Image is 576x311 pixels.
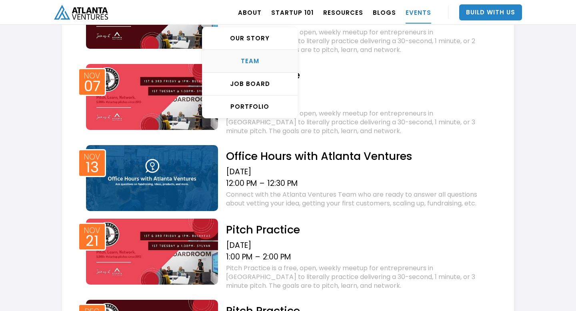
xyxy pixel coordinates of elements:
div: 2:00 PM [263,252,291,262]
h2: Pitch Practice [226,68,494,82]
div: [DATE] [226,241,494,250]
div: Nov [84,227,100,234]
div: Connect with the Atlanta Ventures Team who are ready to answer all questions about vetting your i... [226,190,494,208]
a: OUR STORY [202,27,298,50]
div: Pitch Practice is a free, open, weekly meetup for entrepreneurs in [GEOGRAPHIC_DATA] to literally... [226,109,494,136]
a: TEAM [202,50,298,73]
a: Event thumbNov21Pitch Practice[DATE]1:00 PM–2:00 PMPitch Practice is a free, open, weekly meetup ... [82,217,494,292]
a: Event thumbNov13Office Hours with Atlanta Ventures[DATE]12:00 PM–12:30 PMConnect with the Atlanta... [82,143,494,211]
div: Pitch Practice is a free, open, weekly meetup for entrepreneurs in [GEOGRAPHIC_DATA] to literally... [226,264,494,290]
div: 1:00 PM [226,252,252,262]
div: Job Board [202,80,298,88]
div: 07 [84,80,100,92]
div: 12:30 PM [267,179,298,188]
a: EVENTS [406,1,431,24]
img: Event thumb [86,145,218,211]
a: RESOURCES [323,1,363,24]
a: Build With Us [459,4,522,20]
div: [DATE] [226,86,494,96]
div: – [255,252,260,262]
div: 21 [86,235,99,247]
div: Pitch Practice is a free, open, weekly meetup for entrepreneurs in [GEOGRAPHIC_DATA] to literally... [226,28,494,54]
a: Startup 101 [271,1,314,24]
div: Nov [84,72,100,80]
a: BLOGS [373,1,396,24]
div: – [260,179,264,188]
img: Event thumb [86,64,218,130]
div: TEAM [202,57,298,65]
div: OUR STORY [202,34,298,42]
div: 12:00 PM [226,179,257,188]
h2: Pitch Practice [226,223,494,237]
div: PORTFOLIO [202,103,298,111]
div: [DATE] [226,167,494,177]
h2: Office Hours with Atlanta Ventures [226,149,494,163]
a: ABOUT [238,1,262,24]
a: PORTFOLIO [202,96,298,118]
div: Nov [84,153,100,161]
a: Event thumbNov07Pitch Practice[DATE]1:00 PM–2:00 PMPitch Practice is a free, open, weekly meetup ... [82,62,494,138]
div: 13 [86,161,99,173]
img: Event thumb [86,219,218,285]
a: Job Board [202,73,298,96]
